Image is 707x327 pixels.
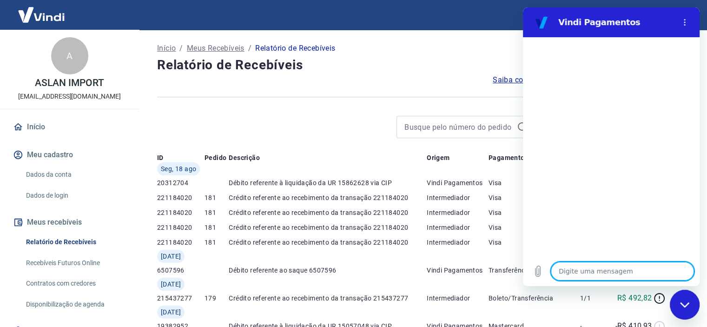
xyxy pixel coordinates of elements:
img: Vindi [11,0,72,29]
h4: Relatório de Recebíveis [157,56,685,74]
span: [DATE] [161,280,181,289]
p: 1/1 [580,294,610,303]
a: Disponibilização de agenda [22,295,128,314]
p: 181 [205,193,229,202]
iframe: Botão para abrir a janela de mensagens, conversa em andamento [670,290,700,320]
p: Débito referente à liquidação da UR 15862628 via CIP [229,178,427,187]
p: Crédito referente ao recebimento da transação 221184020 [229,238,427,247]
p: ID [157,153,164,162]
p: Visa [489,208,580,217]
p: Vindi Pagamentos [427,178,489,187]
p: Crédito referente ao recebimento da transação 221184020 [229,223,427,232]
a: Contratos com credores [22,274,128,293]
p: Crédito referente ao recebimento da transação 215437277 [229,294,427,303]
p: R$ 492,82 [617,293,652,304]
p: 6507596 [157,266,205,275]
p: Crédito referente ao recebimento da transação 221184020 [229,208,427,217]
p: Vindi Pagamentos [427,266,489,275]
p: / [179,43,183,54]
p: Crédito referente ao recebimento da transação 221184020 [229,193,427,202]
a: Relatório de Recebíveis [22,233,128,252]
p: 221184020 [157,193,205,202]
a: Início [11,117,128,137]
p: 181 [205,238,229,247]
span: [DATE] [161,252,181,261]
a: Recebíveis Futuros Online [22,254,128,273]
p: Intermediador [427,294,489,303]
p: 181 [205,223,229,232]
p: Débito referente ao saque 6507596 [229,266,427,275]
p: 20312704 [157,178,205,187]
p: Intermediador [427,208,489,217]
p: Visa [489,223,580,232]
p: Descrição [229,153,260,162]
p: / [248,43,251,54]
p: 221184020 [157,223,205,232]
p: ASLAN IMPORT [35,78,104,88]
span: [DATE] [161,307,181,317]
p: Intermediador [427,238,489,247]
a: Dados da conta [22,165,128,184]
p: Visa [489,178,580,187]
p: Intermediador [427,193,489,202]
span: Seg, 18 ago [161,164,196,174]
a: Meus Recebíveis [187,43,244,54]
p: Relatório de Recebíveis [255,43,335,54]
div: A [51,37,88,74]
p: [EMAIL_ADDRESS][DOMAIN_NAME] [18,92,121,101]
button: Meu cadastro [11,145,128,165]
p: Boleto/Transferência [489,294,580,303]
a: Dados de login [22,186,128,205]
button: Sair [662,7,696,24]
p: Origem [427,153,449,162]
p: Visa [489,193,580,202]
p: 221184020 [157,208,205,217]
p: Pedido [205,153,226,162]
p: Transferência entre Contas [489,266,580,275]
p: 221184020 [157,238,205,247]
p: Visa [489,238,580,247]
input: Busque pelo número do pedido [404,120,513,134]
button: Meus recebíveis [11,212,128,233]
p: 215437277 [157,294,205,303]
a: Saiba como funciona a programação dos recebimentos [493,74,685,86]
p: Pagamento [489,153,525,162]
p: 181 [205,208,229,217]
a: Início [157,43,176,54]
p: 179 [205,294,229,303]
p: Intermediador [427,223,489,232]
iframe: Janela de mensagens [523,7,700,286]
